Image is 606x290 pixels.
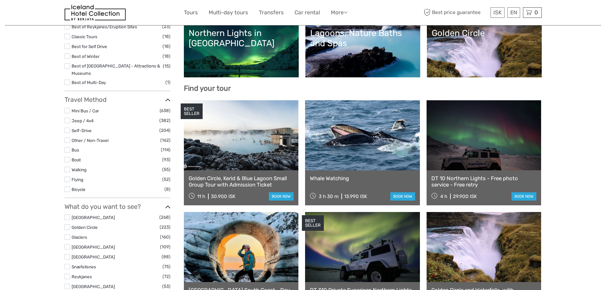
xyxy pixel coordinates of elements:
span: (55) [162,166,171,173]
a: Best of [GEOGRAPHIC_DATA] - Attractions & Museums [72,63,160,76]
a: Car rental [295,8,320,17]
a: Reykjanes [72,274,92,279]
a: book now [512,192,536,201]
span: (18) [163,33,171,40]
div: Northern Lights in [GEOGRAPHIC_DATA] [189,28,294,49]
span: 0 [533,9,539,16]
b: Find your tour [184,84,231,93]
span: (23) [162,23,171,30]
span: (72) [163,273,171,280]
div: Lagoons, Nature Baths and Spas [310,28,415,49]
h3: Travel Method [65,96,171,103]
a: Golden Circle [72,225,98,230]
a: Lagoons, Nature Baths and Spas [310,28,415,73]
span: (268) [159,214,171,221]
span: (160) [160,233,171,241]
span: (223) [160,223,171,231]
a: Self-Drive [72,128,92,133]
span: (93) [162,156,171,163]
span: (52) [162,176,171,183]
span: (114) [161,146,171,153]
a: Best of Multi-Day [72,80,106,85]
a: Boat [72,157,81,162]
a: [GEOGRAPHIC_DATA] [72,215,115,220]
a: Glaciers [72,235,87,240]
h3: What do you want to see? [65,203,171,210]
a: Classic Tours [72,34,97,39]
a: [GEOGRAPHIC_DATA] [72,244,115,250]
a: Bicycle [72,187,86,192]
a: Snæfellsnes [72,264,96,269]
span: 4 h [440,194,447,199]
a: Golden Circle [432,28,537,73]
a: Mini Bus / Car [72,108,99,113]
span: (53) [162,283,171,290]
span: Best price guarantee [422,7,489,18]
span: 3 h 30 m [319,194,338,199]
a: book now [269,192,294,201]
div: 30.900 ISK [211,194,235,199]
img: 481-8f989b07-3259-4bb0-90ed-3da368179bdc_logo_small.jpg [65,5,126,20]
span: 11 h [197,194,205,199]
span: (109) [160,243,171,251]
a: Best of Winter [72,54,100,59]
div: 29.900 ISK [453,194,477,199]
a: Northern Lights in [GEOGRAPHIC_DATA] [189,28,294,73]
div: 13.990 ISK [344,194,367,199]
a: [GEOGRAPHIC_DATA] [72,284,115,289]
span: (382) [159,117,171,124]
a: Whale Watching [310,175,415,181]
a: Flying [72,177,83,182]
a: book now [390,192,415,201]
span: (18) [163,43,171,50]
a: Other / Non-Travel [72,138,108,143]
a: DT 10 Northern Lights - Free photo service - Free retry [431,175,537,188]
a: Best for Self Drive [72,44,107,49]
a: Transfers [259,8,284,17]
span: (8) [164,186,171,193]
span: (162) [160,137,171,144]
span: (638) [160,107,171,114]
span: (1) [165,79,171,86]
a: Bus [72,147,79,152]
a: More [331,8,347,17]
div: EN [507,7,520,18]
span: (88) [162,253,171,260]
a: Golden Circle, Kerid & Blue Lagoon Small Group Tour with Admission Ticket [189,175,294,188]
div: BEST SELLER [302,215,324,231]
span: (15) [163,62,171,70]
span: (18) [163,53,171,60]
div: Golden Circle [432,28,537,38]
span: ISK [493,9,502,16]
a: Walking [72,167,87,172]
a: Jeep / 4x4 [72,118,94,123]
span: (204) [159,127,171,134]
span: (75) [163,263,171,270]
a: Tours [184,8,198,17]
a: [GEOGRAPHIC_DATA] [72,254,115,259]
a: Best of Reykjanes/Eruption Sites [72,24,137,29]
div: BEST SELLER [181,103,203,119]
a: Multi-day tours [209,8,248,17]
